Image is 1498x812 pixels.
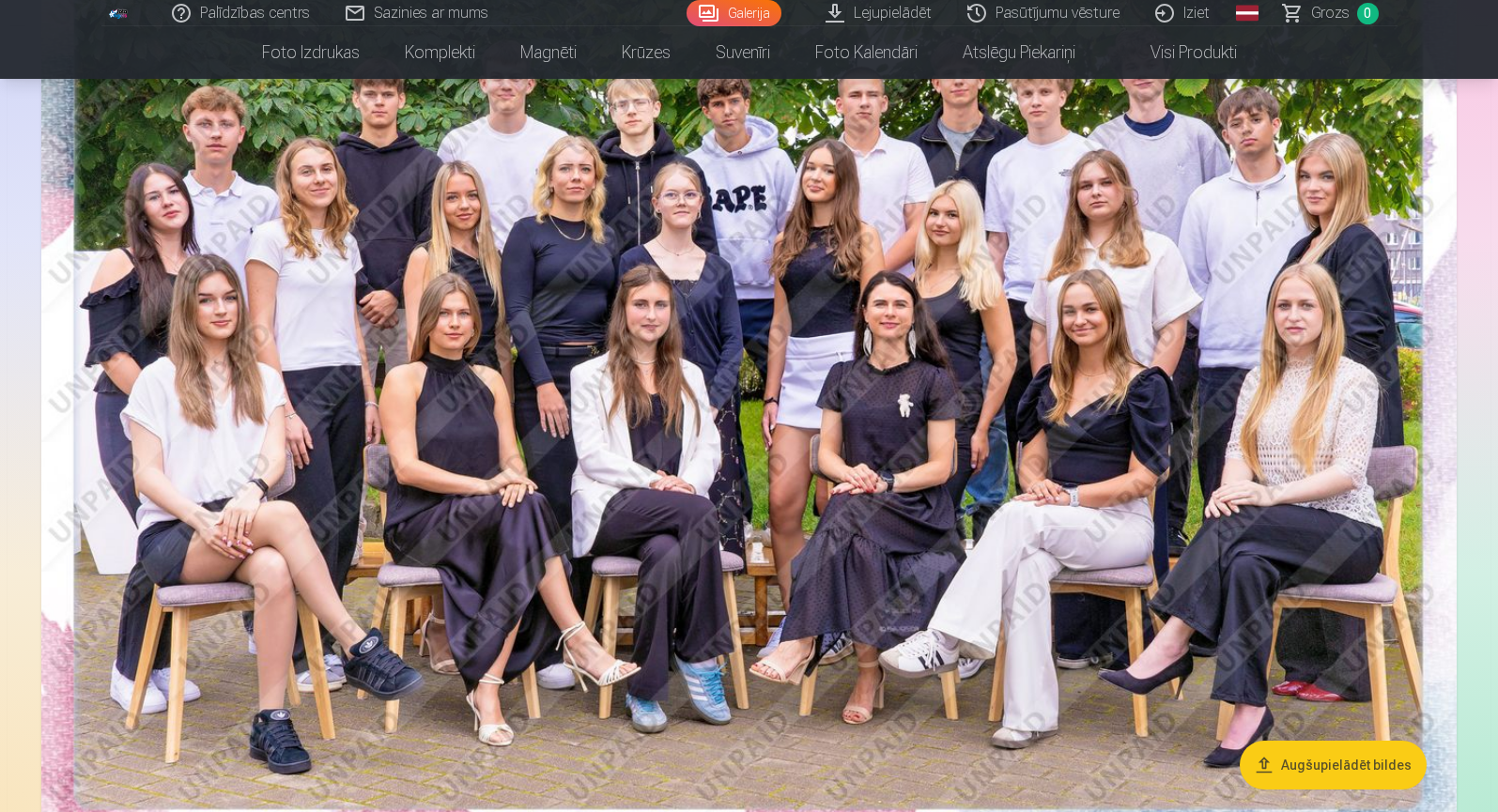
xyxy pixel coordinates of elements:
[599,26,693,79] a: Krūzes
[1098,26,1259,79] a: Visi produkti
[1240,741,1427,789] button: Augšupielādēt bildes
[109,8,130,19] img: /fa1
[693,26,793,79] a: Suvenīri
[940,26,1098,79] a: Atslēgu piekariņi
[1311,2,1350,24] span: Grozs
[382,26,498,79] a: Komplekti
[498,26,599,79] a: Magnēti
[239,26,382,79] a: Foto izdrukas
[793,26,940,79] a: Foto kalendāri
[1357,3,1379,24] span: 0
